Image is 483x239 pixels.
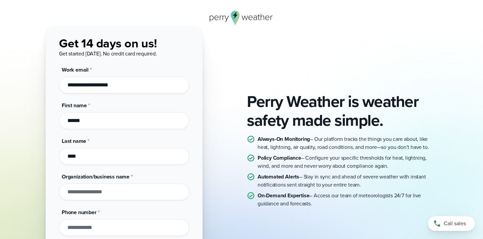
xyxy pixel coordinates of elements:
[258,135,437,151] p: – Our platform tracks the things you care about, like heat, lightning, air quality, road conditio...
[59,34,157,52] span: Get 14 days on us!
[62,173,129,181] span: Organization/business name
[258,173,299,181] strong: Automated Alerts
[62,208,97,216] span: Phone number
[258,192,309,199] strong: On-Demand Expertise
[428,216,475,231] a: Call sales
[258,135,310,143] strong: Always-On Monitoring
[59,50,157,57] span: Get started [DATE]. No credit card required.
[247,92,437,130] h2: Perry Weather is weather safety made simple.
[258,154,301,162] strong: Policy Compliance
[258,154,437,170] p: – Configure your specific thresholds for heat, lightning, wind, and more and never worry about co...
[258,192,437,208] p: – Access our team of meteorologists 24/7 for live guidance and forecasts.
[258,173,437,189] p: – Stay in sync and ahead of severe weather with instant notifications sent straight to your entir...
[444,220,466,228] span: Call sales
[62,137,86,145] span: Last name
[62,102,87,109] span: First name
[62,66,89,74] span: Work email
